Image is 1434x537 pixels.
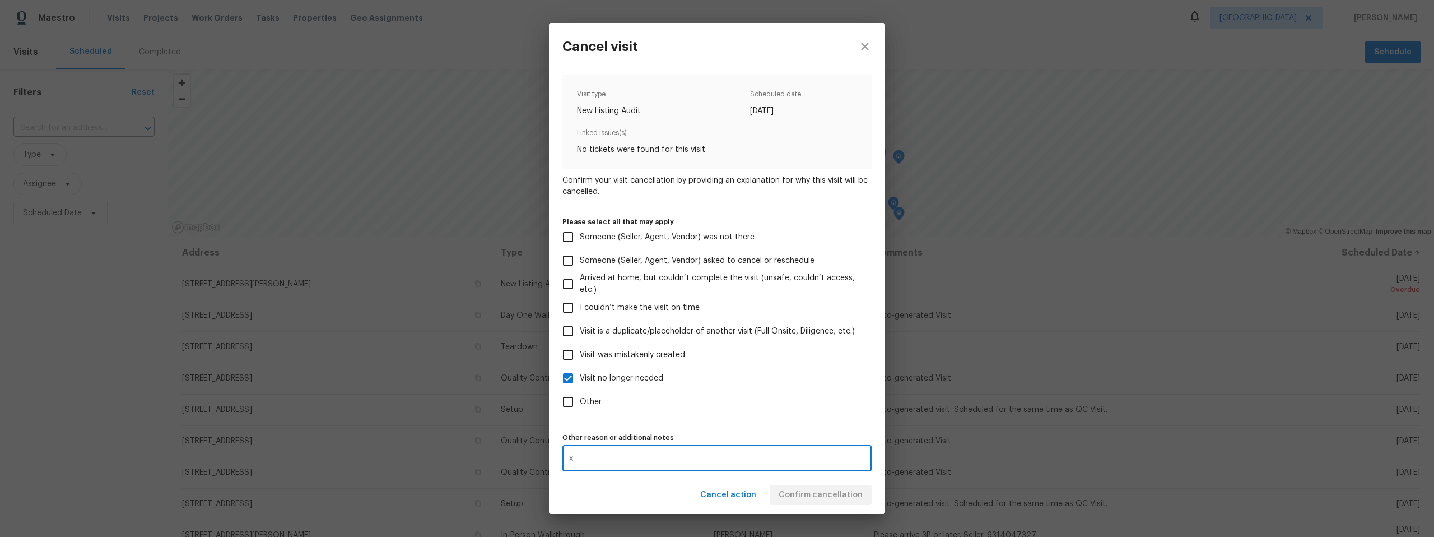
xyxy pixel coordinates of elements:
label: Other reason or additional notes [562,434,872,441]
label: Please select all that may apply [562,219,872,225]
span: Visit was mistakenly created [580,349,685,361]
span: I couldn’t make the visit on time [580,302,700,314]
span: Scheduled date [750,89,801,105]
span: Arrived at home, but couldn’t complete the visit (unsafe, couldn’t access, etc.) [580,272,863,296]
h3: Cancel visit [562,39,638,54]
span: Cancel action [700,488,756,502]
span: No tickets were found for this visit [577,144,858,155]
span: Someone (Seller, Agent, Vendor) was not there [580,232,755,243]
span: Visit type [577,89,641,105]
span: Someone (Seller, Agent, Vendor) asked to cancel or reschedule [580,255,814,267]
span: Other [580,396,602,408]
button: Cancel action [696,485,761,506]
span: Visit is a duplicate/placeholder of another visit (Full Onsite, Diligence, etc.) [580,326,855,337]
span: Linked issues(s) [577,127,858,144]
span: [DATE] [750,105,801,117]
span: Confirm your visit cancellation by providing an explanation for why this visit will be cancelled. [562,175,872,197]
span: Visit no longer needed [580,373,663,385]
span: New Listing Audit [577,105,641,117]
button: close [845,23,885,70]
